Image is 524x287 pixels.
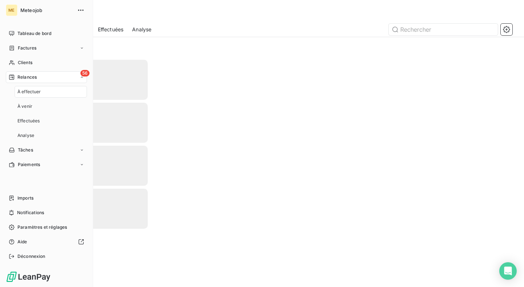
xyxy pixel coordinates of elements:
span: 56 [80,70,90,76]
span: Analyse [132,26,151,33]
span: Relances [17,74,37,80]
span: Effectuées [17,118,40,124]
span: Paiements [18,161,40,168]
span: Tableau de bord [17,30,51,37]
span: Analyse [17,132,34,139]
span: Notifications [17,209,44,216]
input: Rechercher [389,24,498,35]
img: Logo LeanPay [6,271,51,283]
div: ME [6,4,17,16]
span: Paramètres et réglages [17,224,67,231]
span: Déconnexion [17,253,45,260]
span: Clients [18,59,32,66]
a: Aide [6,236,87,248]
span: Imports [17,195,33,201]
span: Tâches [18,147,33,153]
span: À venir [17,103,32,110]
span: À effectuer [17,89,41,95]
span: Effectuées [98,26,124,33]
span: Aide [17,239,27,245]
div: Open Intercom Messenger [499,262,517,280]
span: Meteojob [20,7,73,13]
span: Factures [18,45,36,51]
